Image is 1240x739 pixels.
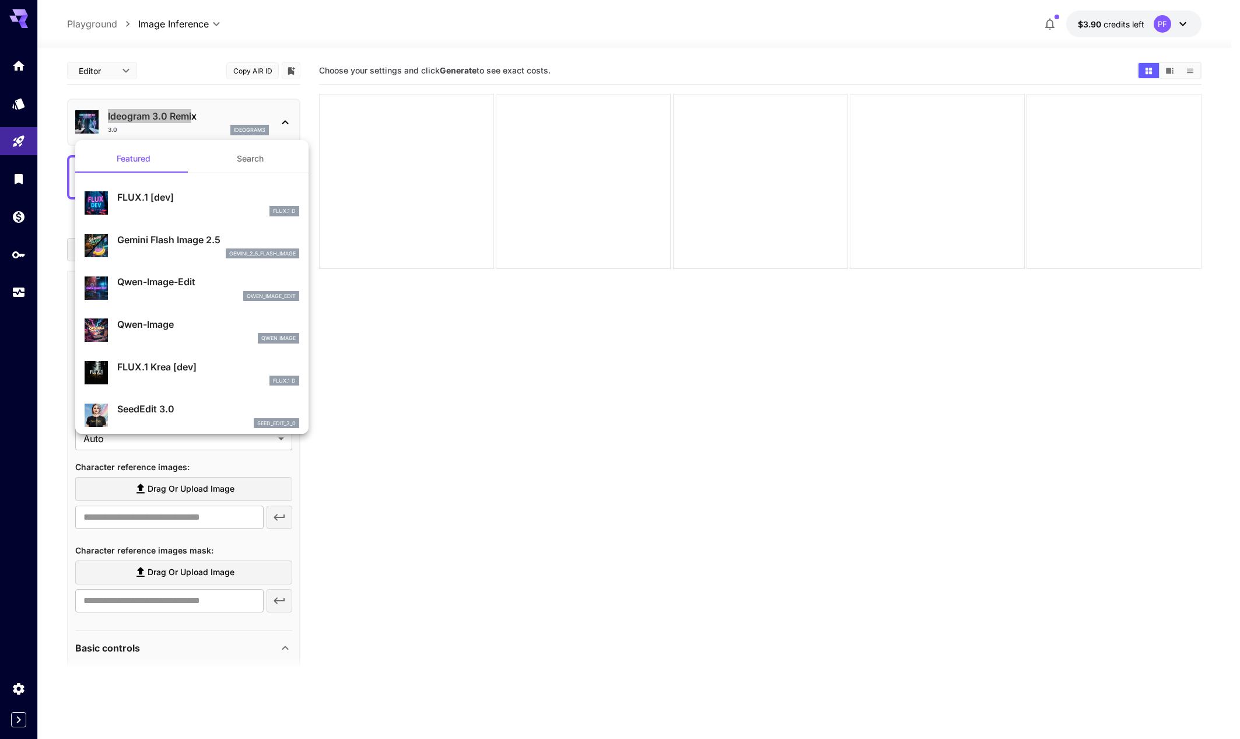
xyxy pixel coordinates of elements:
[261,334,296,342] p: Qwen Image
[192,145,309,173] button: Search
[117,190,299,204] p: FLUX.1 [dev]
[117,360,299,374] p: FLUX.1 Krea [dev]
[117,233,299,247] p: Gemini Flash Image 2.5
[117,317,299,331] p: Qwen-Image
[85,397,299,433] div: SeedEdit 3.0seed_edit_3_0
[257,419,296,428] p: seed_edit_3_0
[273,377,296,385] p: FLUX.1 D
[273,207,296,215] p: FLUX.1 D
[85,313,299,348] div: Qwen-ImageQwen Image
[229,250,296,258] p: gemini_2_5_flash_image
[85,355,299,391] div: FLUX.1 Krea [dev]FLUX.1 D
[247,292,296,300] p: qwen_image_edit
[117,275,299,289] p: Qwen-Image-Edit
[75,145,192,173] button: Featured
[117,402,299,416] p: SeedEdit 3.0
[85,228,299,264] div: Gemini Flash Image 2.5gemini_2_5_flash_image
[85,185,299,221] div: FLUX.1 [dev]FLUX.1 D
[85,270,299,306] div: Qwen-Image-Editqwen_image_edit
[1182,683,1240,739] iframe: Chat Widget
